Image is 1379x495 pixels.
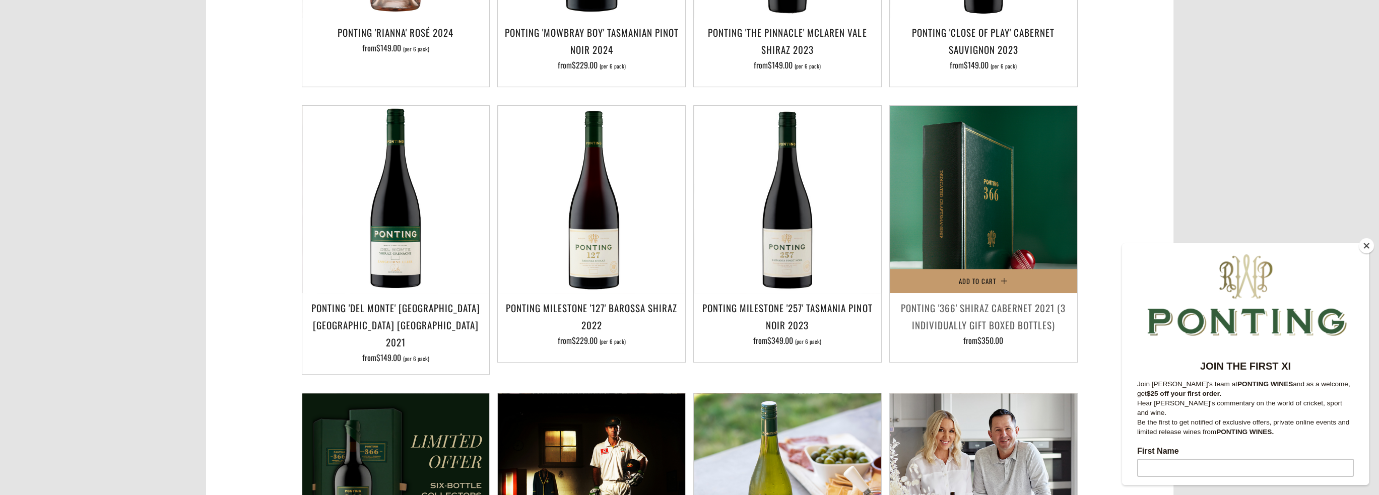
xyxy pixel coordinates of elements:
[964,59,989,71] span: $149.00
[959,276,996,286] span: Add to Cart
[753,334,821,346] span: from
[963,334,1003,346] span: from
[572,334,598,346] span: $229.00
[302,299,490,362] a: Ponting 'Del Monte' [GEOGRAPHIC_DATA] [GEOGRAPHIC_DATA] [GEOGRAPHIC_DATA] 2021 from$149.00 (per 6...
[694,299,881,349] a: Ponting Milestone '257' Tasmania Pinot Noir 2023 from$349.00 (per 6 pack)
[895,299,1072,333] h3: Ponting '366' Shiraz Cabernet 2021 (3 individually gift boxed bottles)
[94,185,152,192] strong: PONTING WINES.
[699,299,876,333] h3: Ponting Milestone '257' Tasmania Pinot Noir 2023
[694,24,881,74] a: Ponting 'The Pinnacle' McLaren Vale Shiraz 2023 from$149.00 (per 6 pack)
[15,155,232,174] p: Hear [PERSON_NAME]'s commentary on the world of cricket, sport and wine.
[950,59,1017,71] span: from
[25,147,99,154] strong: $25 off your first order.
[977,334,1003,346] span: $350.00
[302,24,490,74] a: Ponting 'Rianna' Rosé 2024 from$149.00 (per 6 pack)
[15,361,226,404] span: We will send you a confirmation email to subscribe. I agree to sign up to the Ponting Wines newsl...
[15,246,232,258] label: Last Name
[307,299,485,351] h3: Ponting 'Del Monte' [GEOGRAPHIC_DATA] [GEOGRAPHIC_DATA] [GEOGRAPHIC_DATA] 2021
[307,24,485,41] h3: Ponting 'Rianna' Rosé 2024
[767,334,793,346] span: $349.00
[630,12,748,27] strong: JOIN THE FIRST XI
[15,288,232,300] label: Email
[362,351,429,364] span: from
[890,299,1077,349] a: Ponting '366' Shiraz Cabernet 2021 (3 individually gift boxed bottles) from$350.00
[558,334,626,346] span: from
[600,63,626,69] span: (per 6 pack)
[115,137,171,145] strong: PONTING WINES
[376,42,401,54] span: $149.00
[15,136,232,155] p: Join [PERSON_NAME]'s team at and as a welcome, get
[754,59,821,71] span: from
[403,46,429,52] span: (per 6 pack)
[362,42,429,54] span: from
[795,63,821,69] span: (per 6 pack)
[600,339,626,344] span: (per 6 pack)
[890,24,1077,74] a: Ponting 'Close of Play' Cabernet Sauvignon 2023 from$149.00 (per 6 pack)
[795,339,821,344] span: (per 6 pack)
[498,299,685,349] a: Ponting Milestone '127' Barossa Shiraz 2022 from$229.00 (per 6 pack)
[572,59,598,71] span: $229.00
[558,59,626,71] span: from
[890,269,1077,293] button: Add to Cart
[15,174,232,193] p: Be the first to get notified of exclusive offers, private online events and limited release wines...
[15,203,232,216] label: First Name
[768,59,793,71] span: $149.00
[699,24,876,58] h3: Ponting 'The Pinnacle' McLaren Vale Shiraz 2023
[503,299,680,333] h3: Ponting Milestone '127' Barossa Shiraz 2022
[376,351,401,364] span: $149.00
[1359,238,1374,253] button: Close
[498,24,685,74] a: Ponting 'Mowbray Boy' Tasmanian Pinot Noir 2024 from$229.00 (per 6 pack)
[991,63,1017,69] span: (per 6 pack)
[15,330,232,348] input: Subscribe
[11,39,1368,57] button: SUBSCRIBE
[895,24,1072,58] h3: Ponting 'Close of Play' Cabernet Sauvignon 2023
[78,117,169,128] strong: JOIN THE FIRST XI
[503,24,680,58] h3: Ponting 'Mowbray Boy' Tasmanian Pinot Noir 2024
[403,356,429,362] span: (per 6 pack)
